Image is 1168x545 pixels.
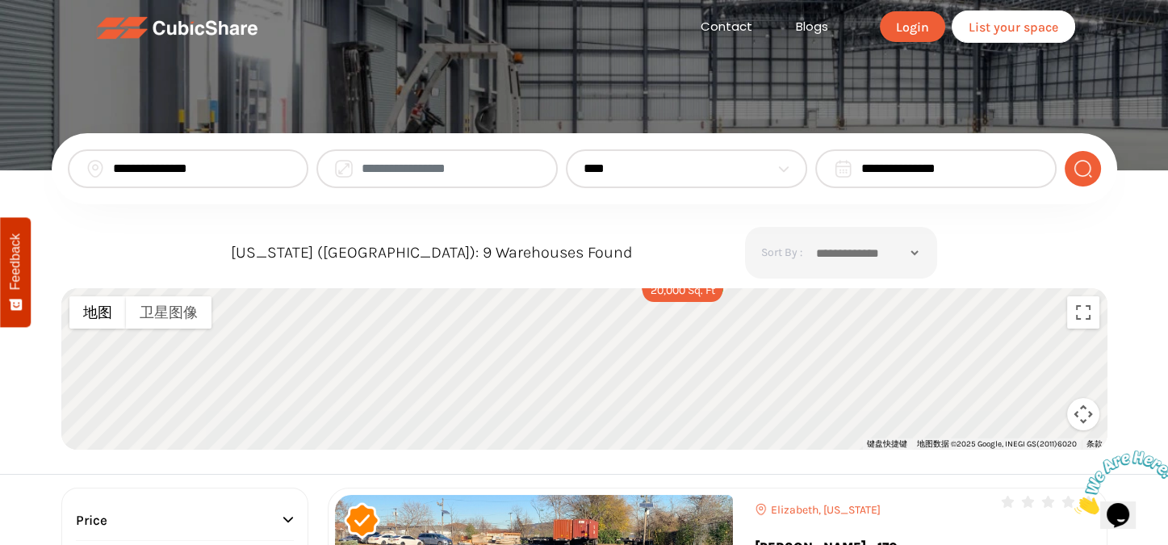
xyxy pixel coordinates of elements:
img: search-normal.png [1073,159,1093,178]
button: 地图镜头控件 [1067,398,1099,430]
img: content_location_icon.png [755,503,768,516]
a: Contact [679,18,774,36]
img: VerifiedIcon.png [343,501,381,539]
button: 显示街道地图 [69,296,126,329]
a: 条款（在新标签页中打开） [1086,439,1103,449]
button: 键盘快捷键 [867,438,907,450]
img: location.png [86,159,105,178]
span: 地图数据 ©2025 Google, INEGI GS(2011)6020 [917,439,1077,449]
div: 20,000 Sq. Ft [642,279,722,302]
span: Elizabeth, [US_STATE] [771,504,881,516]
span: Feedback [8,233,23,290]
button: 显示卫星图像 [126,296,211,329]
img: Google [65,429,119,450]
span: Price [76,508,107,532]
img: space field icon [334,159,354,178]
label: [US_STATE] ([GEOGRAPHIC_DATA]): 9 Warehouses Found [231,241,633,265]
img: calendar.png [833,159,853,178]
img: Chat attention grabber [6,6,107,70]
button: 切换全屏视图 [1067,296,1099,329]
a: List your space [952,10,1075,43]
a: Blogs [774,18,850,36]
span: sort by : [761,243,802,262]
a: Login [880,11,945,42]
iframe: chat widget [1068,444,1168,521]
div: 2,000 Sq. Ft [643,276,722,299]
button: Price [76,508,294,532]
a: 在 Google 地图中打开此区域（会打开一个新窗口） [65,429,119,450]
